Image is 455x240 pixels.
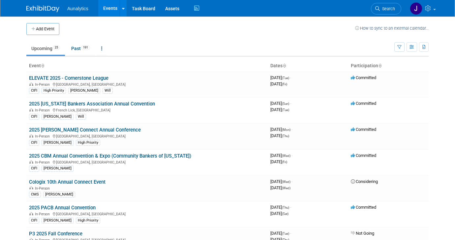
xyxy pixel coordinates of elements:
[282,76,289,80] span: (Tue)
[270,159,287,164] span: [DATE]
[41,63,44,68] a: Sort by Event Name
[371,3,401,15] a: Search
[282,154,290,158] span: (Wed)
[290,205,291,210] span: -
[26,60,268,72] th: Event
[270,127,292,132] span: [DATE]
[378,63,381,68] a: Sort by Participation Type
[270,107,289,112] span: [DATE]
[29,159,265,165] div: [GEOGRAPHIC_DATA], [GEOGRAPHIC_DATA]
[35,186,52,191] span: In-Person
[29,211,265,216] div: [GEOGRAPHIC_DATA], [GEOGRAPHIC_DATA]
[270,101,291,106] span: [DATE]
[67,6,88,11] span: Aunalytics
[29,134,33,137] img: In-Person Event
[103,88,113,94] div: Will
[270,205,291,210] span: [DATE]
[351,205,376,210] span: Committed
[29,82,33,86] img: In-Person Event
[355,26,429,31] a: How to sync to an external calendar...
[283,63,286,68] a: Sort by Start Date
[270,231,291,236] span: [DATE]
[29,160,33,164] img: In-Person Event
[26,23,59,35] button: Add Event
[29,114,39,120] div: CIFI
[291,179,292,184] span: -
[282,134,289,138] span: (Thu)
[29,101,155,107] a: 2025 [US_STATE] Bankers Association Annual Convention
[42,88,66,94] div: High Priority
[351,231,374,236] span: Not Going
[351,153,376,158] span: Committed
[35,134,52,138] span: In-Person
[282,102,289,105] span: (Sun)
[282,206,289,209] span: (Thu)
[29,88,39,94] div: CIFI
[351,75,376,80] span: Committed
[42,218,74,224] div: [PERSON_NAME]
[68,88,100,94] div: [PERSON_NAME]
[42,140,74,146] div: [PERSON_NAME]
[29,107,265,112] div: French Lick, [GEOGRAPHIC_DATA]
[76,140,100,146] div: High Priority
[270,211,288,216] span: [DATE]
[410,2,422,15] img: Julie Grisanti-Cieslak
[76,218,100,224] div: High Priority
[29,133,265,138] div: [GEOGRAPHIC_DATA], [GEOGRAPHIC_DATA]
[29,75,108,81] a: ELEVATE 2025 - Cornerstone League
[29,179,106,185] a: Cologix 10th Annual Connect Event
[270,133,289,138] span: [DATE]
[268,60,348,72] th: Dates
[282,108,289,112] span: (Tue)
[351,127,376,132] span: Committed
[35,108,52,112] span: In-Person
[291,127,292,132] span: -
[29,127,141,133] a: 2025 [PERSON_NAME] Connect Annual Conference
[42,165,74,171] div: [PERSON_NAME]
[29,140,39,146] div: CIFI
[35,160,52,165] span: In-Person
[81,45,90,50] span: 191
[76,114,86,120] div: Will
[270,179,292,184] span: [DATE]
[42,114,74,120] div: [PERSON_NAME]
[348,60,429,72] th: Participation
[282,232,289,235] span: (Tue)
[282,180,290,184] span: (Wed)
[270,81,287,86] span: [DATE]
[35,82,52,87] span: In-Person
[282,212,288,216] span: (Sat)
[29,192,41,197] div: CMS
[29,218,39,224] div: CIFI
[43,192,75,197] div: [PERSON_NAME]
[290,101,291,106] span: -
[282,82,287,86] span: (Fri)
[29,205,96,211] a: 2025 PACB Annual Convention
[351,179,378,184] span: Considering
[270,185,290,190] span: [DATE]
[29,165,39,171] div: CIFI
[35,212,52,216] span: In-Person
[66,42,95,55] a: Past191
[282,128,290,132] span: (Mon)
[26,42,65,55] a: Upcoming25
[53,45,60,50] span: 25
[351,101,376,106] span: Committed
[282,186,290,190] span: (Wed)
[29,231,82,237] a: P3 2025 Fall Conference
[29,81,265,87] div: [GEOGRAPHIC_DATA], [GEOGRAPHIC_DATA]
[29,212,33,215] img: In-Person Event
[29,108,33,111] img: In-Person Event
[290,75,291,80] span: -
[270,75,291,80] span: [DATE]
[290,231,291,236] span: -
[380,6,395,11] span: Search
[29,153,191,159] a: 2025 CBM Annual Convention & Expo (Community Bankers of [US_STATE])
[29,186,33,190] img: In-Person Event
[270,153,292,158] span: [DATE]
[282,160,287,164] span: (Fri)
[291,153,292,158] span: -
[26,6,59,12] img: ExhibitDay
